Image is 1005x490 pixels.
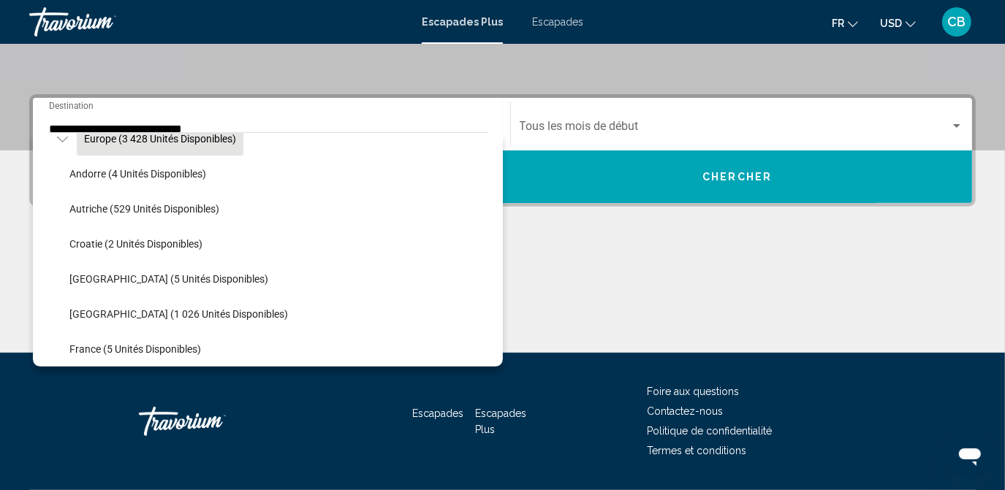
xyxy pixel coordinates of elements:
button: Changer de devise [880,12,916,34]
button: Changer la langue [832,12,858,34]
button: France (5 unités disponibles) [62,332,208,366]
a: Escapades Plus [422,16,503,28]
span: CB [948,15,966,29]
button: Europe (3 428 unités disponibles) [77,122,243,156]
a: Contactez-nous [647,405,723,417]
span: Andorre (4 unités disponibles) [69,168,206,180]
button: [GEOGRAPHIC_DATA] (1 026 unités disponibles) [62,297,295,331]
a: Termes et conditions [647,445,746,456]
button: Autriche (529 unités disponibles) [62,192,227,226]
button: Croatie (2 unités disponibles) [62,227,210,261]
span: [GEOGRAPHIC_DATA] (1 026 unités disponibles) [69,308,288,320]
a: Travorium [29,7,407,37]
span: USD [880,18,902,29]
span: [GEOGRAPHIC_DATA] (5 unités disponibles) [69,273,268,285]
a: Escapades Plus [475,407,526,435]
a: Foire aux questions [647,386,739,397]
span: Fr [832,18,844,29]
button: Menu utilisateur [938,7,976,37]
button: Toggle Europe (3 428 unités disponibles) [48,124,77,153]
button: Andorre (4 unités disponibles) [62,157,213,191]
span: Europe (3 428 unités disponibles) [84,133,236,145]
a: Escapades [532,16,583,28]
span: Croatie (2 unités disponibles) [69,238,202,250]
a: Politique de confidentialité [647,425,772,437]
div: Widget de recherche [33,98,972,203]
iframe: Bouton de lancement de la fenêtre de messagerie [947,432,993,478]
a: Travorium [139,399,285,443]
span: Autriche (529 unités disponibles) [69,203,219,215]
span: France (5 unités disponibles) [69,343,201,355]
button: [GEOGRAPHIC_DATA] (5 unités disponibles) [62,262,276,296]
a: Escapades [413,407,464,419]
span: Chercher [702,172,772,183]
button: Chercher [503,150,973,203]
